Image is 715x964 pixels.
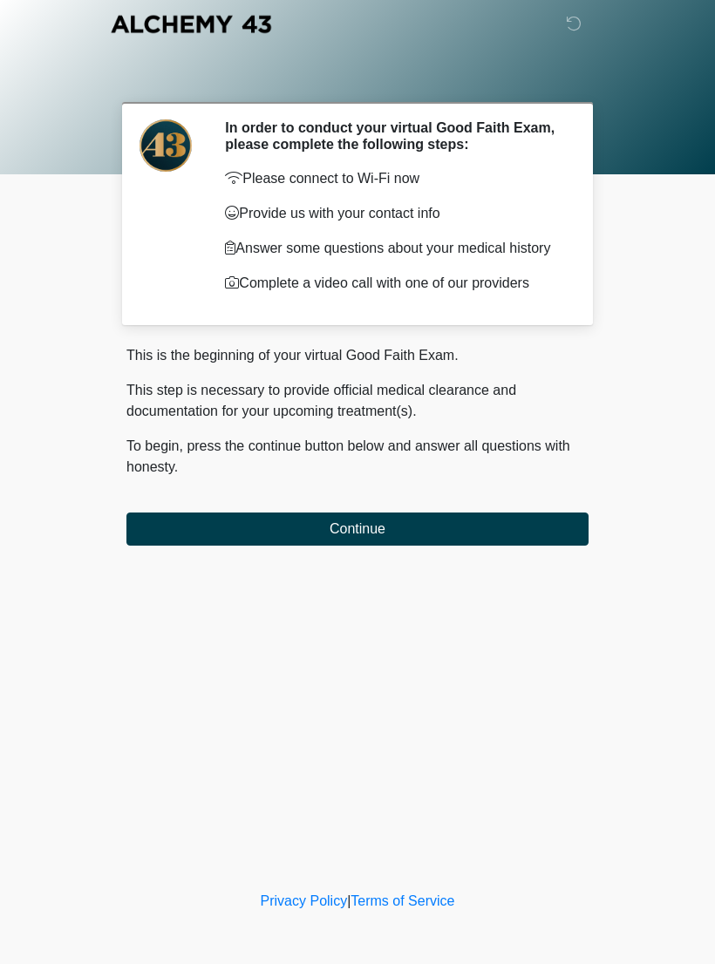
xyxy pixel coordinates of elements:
[126,345,589,366] p: This is the beginning of your virtual Good Faith Exam.
[225,203,562,224] p: Provide us with your contact info
[225,238,562,259] p: Answer some questions about your medical history
[109,13,273,35] img: Alchemy 43 Logo
[261,893,348,908] a: Privacy Policy
[126,513,589,546] button: Continue
[347,893,351,908] a: |
[126,436,589,478] p: To begin, press the continue button below and answer all questions with honesty.
[225,273,562,294] p: Complete a video call with one of our providers
[225,168,562,189] p: Please connect to Wi-Fi now
[126,380,589,422] p: This step is necessary to provide official medical clearance and documentation for your upcoming ...
[225,119,562,153] h2: In order to conduct your virtual Good Faith Exam, please complete the following steps:
[113,63,602,95] h1: ‎ ‎ ‎ ‎
[140,119,192,172] img: Agent Avatar
[351,893,454,908] a: Terms of Service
